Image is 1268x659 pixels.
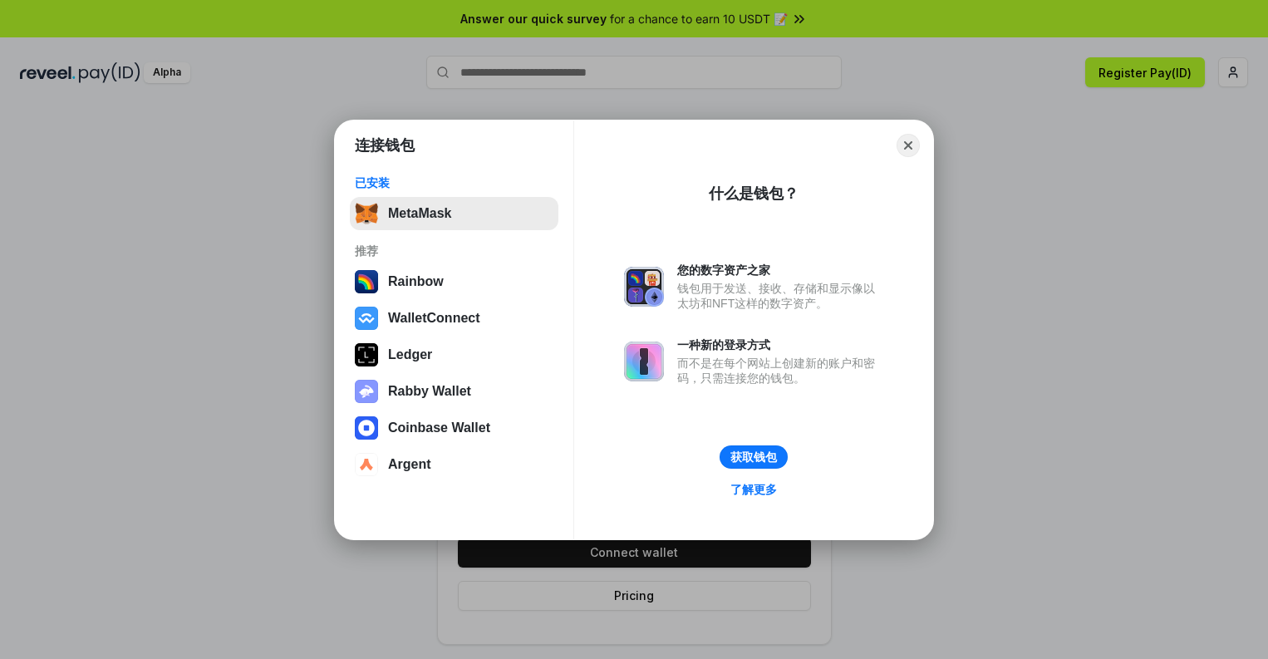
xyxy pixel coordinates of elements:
img: svg+xml,%3Csvg%20xmlns%3D%22http%3A%2F%2Fwww.w3.org%2F2000%2Fsvg%22%20fill%3D%22none%22%20viewBox... [624,342,664,381]
button: Coinbase Wallet [350,411,558,445]
button: Rabby Wallet [350,375,558,408]
img: svg+xml,%3Csvg%20xmlns%3D%22http%3A%2F%2Fwww.w3.org%2F2000%2Fsvg%22%20fill%3D%22none%22%20viewBox... [624,267,664,307]
img: svg+xml,%3Csvg%20width%3D%2228%22%20height%3D%2228%22%20viewBox%3D%220%200%2028%2028%22%20fill%3D... [355,416,378,440]
button: Rainbow [350,265,558,298]
div: 已安装 [355,175,553,190]
button: Close [897,134,920,157]
div: WalletConnect [388,311,480,326]
div: Rabby Wallet [388,384,471,399]
div: Argent [388,457,431,472]
div: Rainbow [388,274,444,289]
button: 获取钱包 [720,445,788,469]
button: Argent [350,448,558,481]
div: Ledger [388,347,432,362]
img: svg+xml,%3Csvg%20xmlns%3D%22http%3A%2F%2Fwww.w3.org%2F2000%2Fsvg%22%20fill%3D%22none%22%20viewBox... [355,380,378,403]
div: 推荐 [355,243,553,258]
img: svg+xml,%3Csvg%20width%3D%2228%22%20height%3D%2228%22%20viewBox%3D%220%200%2028%2028%22%20fill%3D... [355,307,378,330]
img: svg+xml,%3Csvg%20width%3D%2228%22%20height%3D%2228%22%20viewBox%3D%220%200%2028%2028%22%20fill%3D... [355,453,378,476]
div: 一种新的登录方式 [677,337,883,352]
div: 钱包用于发送、接收、存储和显示像以太坊和NFT这样的数字资产。 [677,281,883,311]
div: 获取钱包 [730,450,777,465]
div: 而不是在每个网站上创建新的账户和密码，只需连接您的钱包。 [677,356,883,386]
div: MetaMask [388,206,451,221]
button: MetaMask [350,197,558,230]
div: 您的数字资产之家 [677,263,883,278]
button: WalletConnect [350,302,558,335]
div: 什么是钱包？ [709,184,799,204]
div: 了解更多 [730,482,777,497]
img: svg+xml,%3Csvg%20fill%3D%22none%22%20height%3D%2233%22%20viewBox%3D%220%200%2035%2033%22%20width%... [355,202,378,225]
img: svg+xml,%3Csvg%20xmlns%3D%22http%3A%2F%2Fwww.w3.org%2F2000%2Fsvg%22%20width%3D%2228%22%20height%3... [355,343,378,366]
button: Ledger [350,338,558,371]
img: svg+xml,%3Csvg%20width%3D%22120%22%20height%3D%22120%22%20viewBox%3D%220%200%20120%20120%22%20fil... [355,270,378,293]
a: 了解更多 [720,479,787,500]
div: Coinbase Wallet [388,420,490,435]
h1: 连接钱包 [355,135,415,155]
